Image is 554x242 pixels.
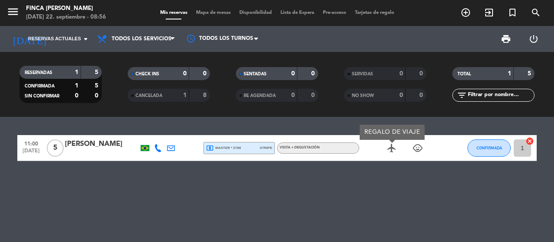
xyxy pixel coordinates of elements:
[26,13,106,22] div: [DATE] 22. septiembre - 08:56
[360,125,425,140] div: REGALO DE VIAJE
[6,5,19,21] button: menu
[135,94,162,98] span: CANCELADA
[95,69,100,75] strong: 5
[192,10,235,15] span: Mapa de mesas
[203,92,208,98] strong: 8
[525,137,534,145] i: cancel
[457,90,467,100] i: filter_list
[352,72,373,76] span: SERVIDAS
[65,139,138,150] div: [PERSON_NAME]
[399,71,403,77] strong: 0
[28,35,81,43] span: Reservas actuales
[25,71,52,75] span: RESERVADAS
[203,71,208,77] strong: 0
[6,29,52,48] i: [DATE]
[156,10,192,15] span: Mis reservas
[311,71,316,77] strong: 0
[75,93,78,99] strong: 0
[244,72,267,76] span: SENTADAS
[183,71,187,77] strong: 0
[280,146,320,149] span: Visita + Degustación
[311,92,316,98] strong: 0
[6,5,19,18] i: menu
[319,10,351,15] span: Pre-acceso
[20,148,42,158] span: [DATE]
[528,71,533,77] strong: 5
[467,90,534,100] input: Filtrar por nombre...
[484,7,494,18] i: exit_to_app
[399,92,403,98] strong: 0
[95,83,100,89] strong: 5
[461,7,471,18] i: add_circle_outline
[531,7,541,18] i: search
[25,84,55,88] span: CONFIRMADA
[291,92,295,98] strong: 0
[520,26,548,52] div: LOG OUT
[26,4,106,13] div: FINCA [PERSON_NAME]
[183,92,187,98] strong: 1
[276,10,319,15] span: Lista de Espera
[81,34,91,44] i: arrow_drop_down
[419,92,425,98] strong: 0
[20,138,42,148] span: 11:00
[235,10,276,15] span: Disponibilidad
[25,94,59,98] span: SIN CONFIRMAR
[351,10,399,15] span: Tarjetas de regalo
[75,83,78,89] strong: 1
[244,94,276,98] span: RE AGENDADA
[291,71,295,77] strong: 0
[528,34,539,44] i: power_settings_new
[501,34,511,44] span: print
[352,94,374,98] span: NO SHOW
[75,69,78,75] strong: 1
[135,72,159,76] span: CHECK INS
[387,143,397,153] i: airplanemode_active
[412,143,423,153] i: child_care
[260,145,272,151] span: stripe
[507,7,518,18] i: turned_in_not
[457,72,471,76] span: TOTAL
[112,36,171,42] span: Todos los servicios
[467,139,511,157] button: CONFIRMADA
[477,145,502,150] span: CONFIRMADA
[95,93,100,99] strong: 0
[47,139,64,157] span: 5
[508,71,511,77] strong: 1
[206,144,214,152] i: local_atm
[206,144,241,152] span: master * 2788
[419,71,425,77] strong: 0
